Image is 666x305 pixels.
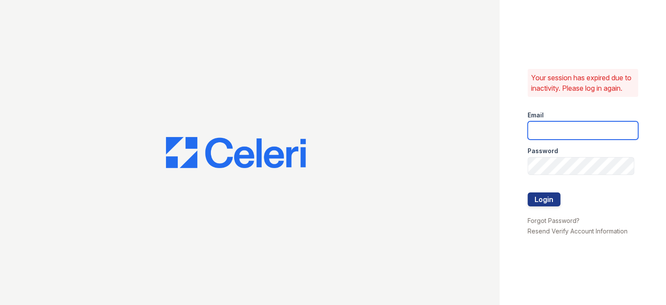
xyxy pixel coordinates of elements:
a: Forgot Password? [528,217,580,224]
label: Password [528,147,558,155]
button: Login [528,192,560,206]
p: Your session has expired due to inactivity. Please log in again. [531,72,635,93]
img: CE_Logo_Blue-a8612792a0a2168367f1c8372b55b34899dd931a85d93a1a3d3e32e68fde9ad4.png [166,137,306,168]
label: Email [528,111,544,120]
a: Resend Verify Account Information [528,227,628,235]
